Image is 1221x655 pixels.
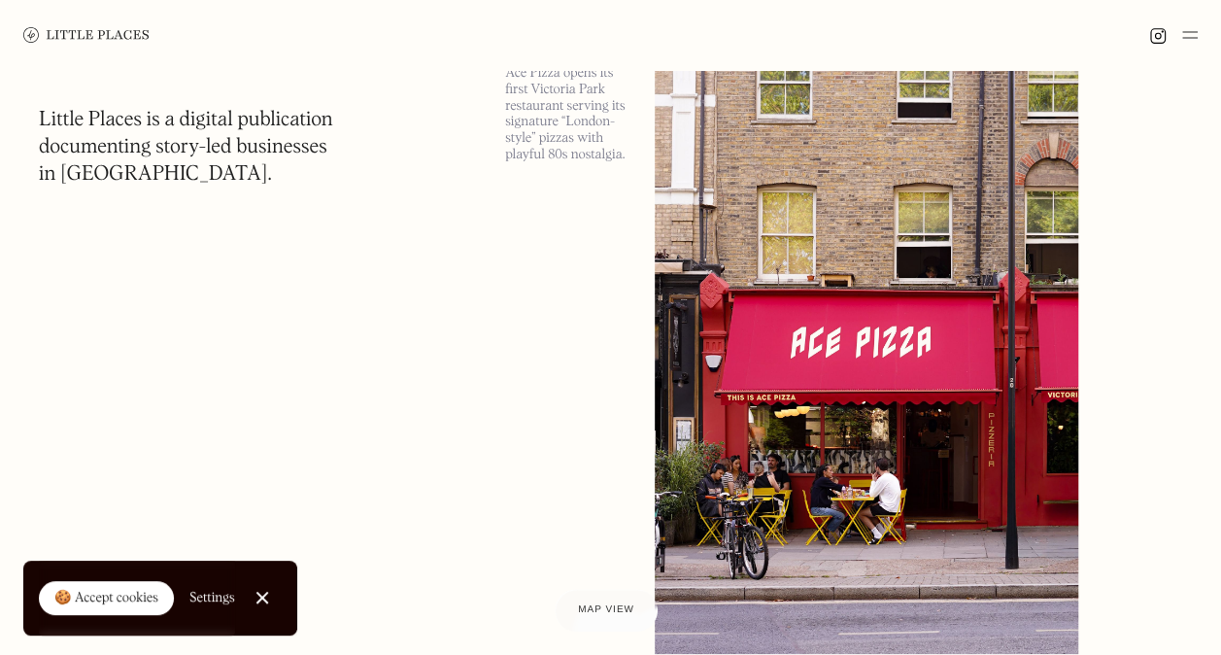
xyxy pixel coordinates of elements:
a: Map view [555,589,658,632]
a: Settings [189,576,235,620]
div: 🍪 Accept cookies [54,589,158,608]
img: Ace Pizza [655,42,1078,654]
a: Close Cookie Popup [243,578,282,617]
div: Settings [189,591,235,604]
a: 🍪 Accept cookies [39,581,174,616]
p: Ace Pizza opens its first Victoria Park restaurant serving its signature “London-style” pizzas wi... [505,65,631,163]
div: Close Cookie Popup [261,598,262,599]
h1: Little Places is a digital publication documenting story-led businesses in [GEOGRAPHIC_DATA]. [39,107,333,189]
span: Map view [578,604,634,615]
